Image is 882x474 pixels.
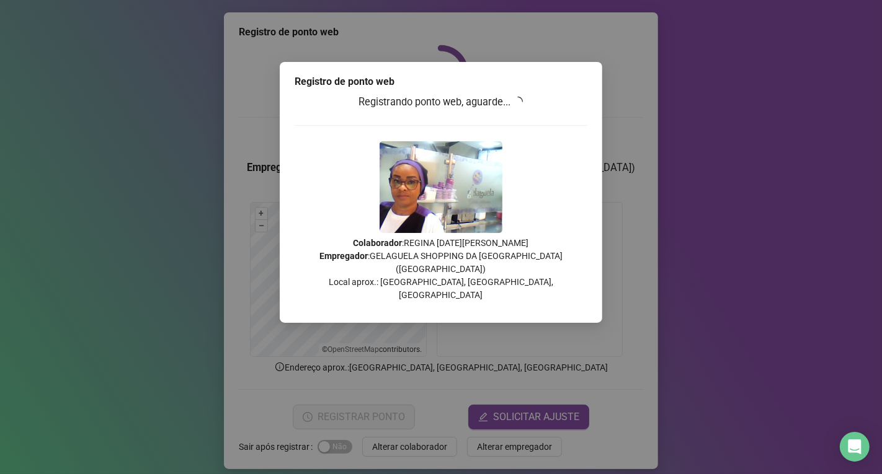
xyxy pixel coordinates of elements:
span: loading [513,97,523,107]
strong: Colaborador [354,238,403,248]
div: Open Intercom Messenger [840,432,870,462]
img: 9k= [380,141,502,233]
h3: Registrando ponto web, aguarde... [295,94,587,110]
p: : REGINA [DATE][PERSON_NAME] : GELAGUELA SHOPPING DA [GEOGRAPHIC_DATA] ([GEOGRAPHIC_DATA]) Local ... [295,237,587,302]
strong: Empregador [319,251,368,261]
div: Registro de ponto web [295,74,587,89]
